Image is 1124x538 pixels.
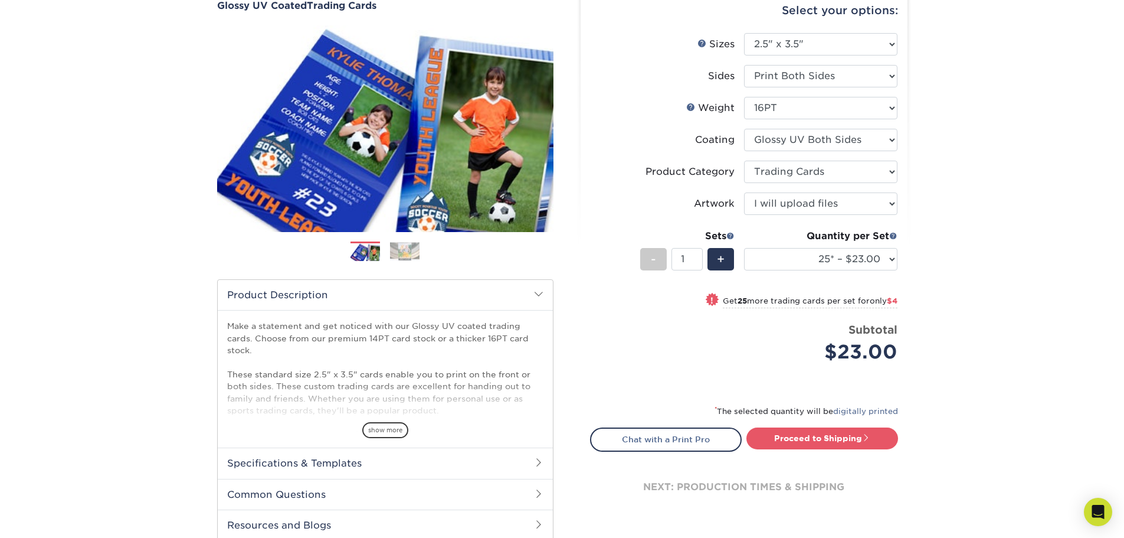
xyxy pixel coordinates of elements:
span: $4 [887,296,897,305]
h2: Specifications & Templates [218,448,553,478]
span: show more [362,422,408,438]
img: Glossy UV Coated 01 [217,12,553,245]
small: The selected quantity will be [715,407,898,416]
strong: Subtotal [848,323,897,336]
span: ! [710,294,713,307]
a: Proceed to Shipping [746,428,898,449]
strong: 25 [738,296,747,305]
div: Quantity per Set [744,229,897,243]
div: Sizes [697,37,735,51]
div: $23.00 [753,338,897,366]
div: next: production times & shipping [590,452,898,523]
h2: Product Description [218,280,553,310]
span: - [651,250,656,268]
p: Make a statement and get noticed with our Glossy UV coated trading cards. Choose from our premium... [227,320,543,465]
div: Coating [695,133,735,147]
img: Trading Cards 02 [390,242,420,260]
a: digitally printed [833,407,898,416]
h2: Common Questions [218,479,553,510]
span: + [717,250,725,268]
div: Open Intercom Messenger [1084,498,1112,526]
div: Sets [640,229,735,243]
div: Sides [708,69,735,83]
div: Product Category [645,165,735,179]
div: Artwork [694,197,735,211]
div: Weight [686,101,735,115]
img: Trading Cards 01 [350,242,380,263]
a: Chat with a Print Pro [590,428,742,451]
small: Get more trading cards per set for [723,296,897,308]
span: only [870,296,897,305]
